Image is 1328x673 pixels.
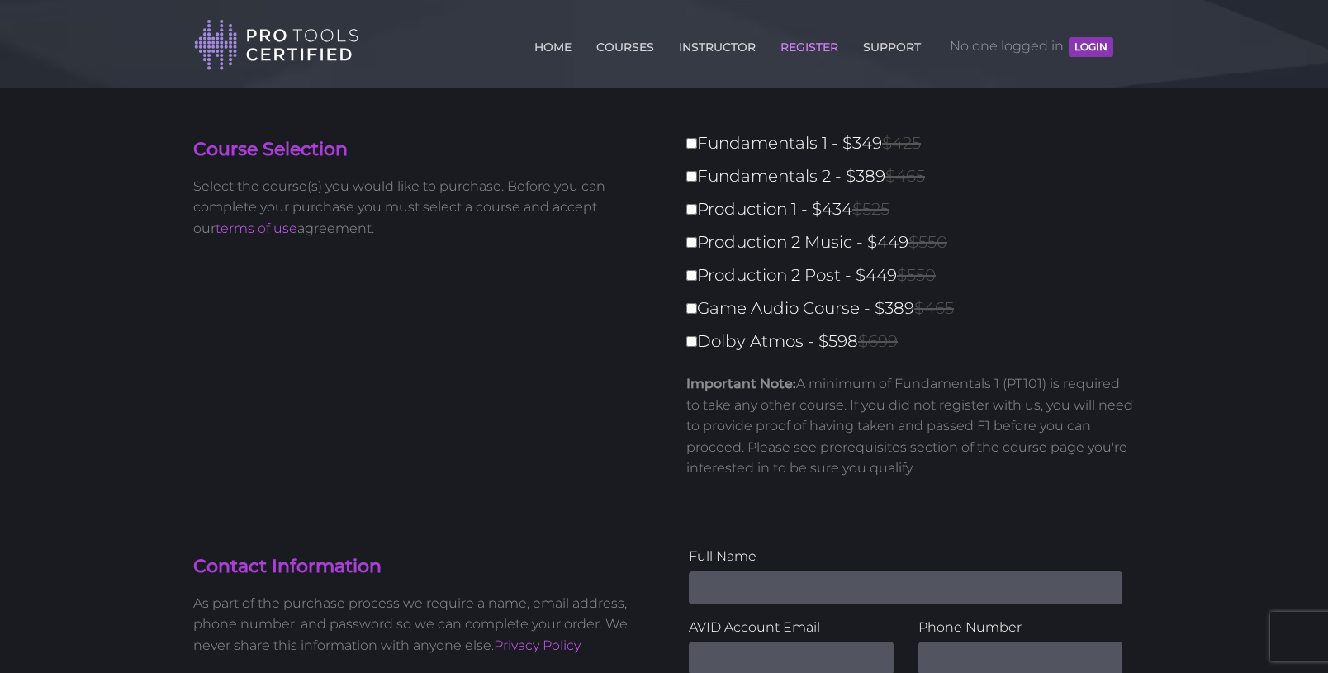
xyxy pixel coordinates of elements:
span: No one logged in [950,21,1113,71]
span: $465 [914,298,954,318]
label: Production 1 - $434 [686,195,1145,224]
input: Production 1 - $434$525 [686,204,697,215]
span: $425 [882,133,921,153]
p: Select the course(s) you would like to purchase. Before you can complete your purchase you must s... [193,176,652,239]
a: Privacy Policy [494,637,581,653]
label: Fundamentals 1 - $349 [686,129,1145,158]
label: Full Name [689,546,1122,567]
label: Production 2 Post - $449 [686,261,1145,290]
label: Production 2 Music - $449 [686,228,1145,257]
input: Game Audio Course - $389$465 [686,303,697,314]
a: COURSES [592,31,658,57]
span: $525 [852,199,889,219]
label: AVID Account Email [689,617,894,638]
h4: Contact Information [193,554,652,580]
span: $465 [885,166,925,186]
span: $699 [858,331,898,351]
strong: Important Note: [686,376,796,391]
label: Phone Number [918,617,1123,638]
h4: Course Selection [193,137,652,163]
input: Production 2 Music - $449$550 [686,237,697,248]
input: Dolby Atmos - $598$699 [686,336,697,347]
a: REGISTER [776,31,842,57]
a: SUPPORT [859,31,925,57]
input: Production 2 Post - $449$550 [686,270,697,281]
label: Fundamentals 2 - $389 [686,162,1145,191]
span: $550 [908,232,947,252]
span: $550 [897,265,936,285]
p: A minimum of Fundamentals 1 (PT101) is required to take any other course. If you did not register... [686,373,1135,479]
label: Dolby Atmos - $598 [686,327,1145,356]
a: terms of use [216,220,297,236]
input: Fundamentals 2 - $389$465 [686,171,697,182]
p: As part of the purchase process we require a name, email address, phone number, and password so w... [193,593,652,656]
a: INSTRUCTOR [675,31,760,57]
input: Fundamentals 1 - $349$425 [686,138,697,149]
label: Game Audio Course - $389 [686,294,1145,323]
img: Pro Tools Certified Logo [194,18,359,72]
a: HOME [530,31,576,57]
button: LOGIN [1069,37,1113,57]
